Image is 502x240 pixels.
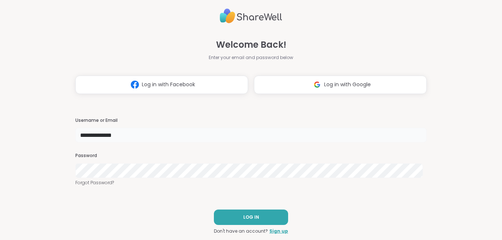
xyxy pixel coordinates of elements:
span: Don't have an account? [214,228,268,234]
button: Log in with Google [254,76,427,94]
a: Sign up [269,228,288,234]
img: ShareWell Logomark [310,78,324,91]
img: ShareWell Logo [220,6,282,26]
span: Log in with Google [324,81,371,88]
span: LOG IN [243,214,259,221]
span: Welcome Back! [216,38,286,51]
img: ShareWell Logomark [128,78,142,91]
h3: Password [75,153,427,159]
button: Log in with Facebook [75,76,248,94]
span: Log in with Facebook [142,81,195,88]
span: Enter your email and password below [209,54,293,61]
button: LOG IN [214,210,288,225]
a: Forgot Password? [75,179,427,186]
h3: Username or Email [75,117,427,124]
